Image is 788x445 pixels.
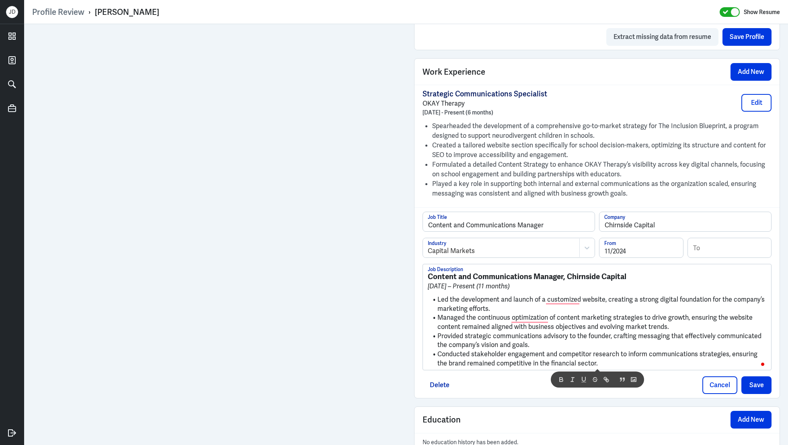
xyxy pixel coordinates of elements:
[423,414,461,426] span: Education
[84,7,95,17] p: ›
[702,376,737,394] button: Cancel
[599,238,683,257] input: From
[599,212,771,231] input: Company
[432,179,772,198] li: Played a key role in supporting both internal and external communications as the organization sca...
[32,32,398,437] iframe: https://ppcdn.hiredigital.com/register/717c30c5/resumes/570014975/Profile_3.pdf?Expires=175703394...
[432,160,772,179] li: Formulated a detailed Content Strategy to enhance OKAY Therapy’s visibility across key digital ch...
[428,295,766,313] li: Led the development and launch of a customized website, creating a strong digital foundation for ...
[423,376,457,394] button: Delete
[32,7,84,17] a: Profile Review
[423,89,547,99] p: Strategic Communications Specialist
[423,99,547,108] p: OKAY Therapy
[423,108,547,116] p: [DATE] - Present (6 months)
[428,271,626,282] strong: Content and Communications Manager, Chirnside Capital
[432,121,772,141] li: Spearheaded the development of a comprehensive go-to-market strategy for The Inclusion Blueprint,...
[428,332,766,350] li: Provided strategic communications advisory to the founder, crafting messaging that effectively co...
[432,141,772,160] li: Created a tailored website section specifically for school decision-makers, optimizing its struct...
[428,272,766,368] div: To enrich screen reader interactions, please activate Accessibility in Grammarly extension settings
[731,411,772,429] button: Add New
[428,350,766,368] li: Conducted stakeholder engagement and competitor research to inform communications strategies, ens...
[606,28,718,46] button: Extract missing data from resume
[428,313,766,331] li: Managed the continuous optimization of content marketing strategies to drive growth, ensuring the...
[423,212,595,231] input: Job Title
[731,63,772,81] button: Add New
[744,7,780,17] label: Show Resume
[428,282,510,290] em: [DATE] – Present (11 months)
[423,66,485,78] span: Work Experience
[6,6,18,18] div: J D
[741,94,772,112] button: Edit
[722,28,772,46] button: Save Profile
[688,238,772,257] input: To
[741,376,772,394] button: Save
[95,7,159,17] div: [PERSON_NAME]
